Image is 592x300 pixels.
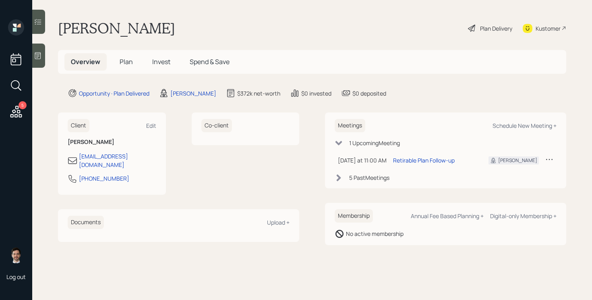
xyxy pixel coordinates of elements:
[352,89,386,98] div: $0 deposited
[490,212,557,220] div: Digital-only Membership +
[346,229,404,238] div: No active membership
[152,57,170,66] span: Invest
[338,156,387,165] div: [DATE] at 11:00 AM
[301,89,331,98] div: $0 invested
[349,173,389,182] div: 5 Past Meeting s
[68,139,156,146] h6: [PERSON_NAME]
[79,89,149,98] div: Opportunity · Plan Delivered
[71,57,100,66] span: Overview
[393,156,455,165] div: Retirable Plan Follow-up
[267,219,290,226] div: Upload +
[6,273,26,281] div: Log out
[237,89,280,98] div: $372k net-worth
[58,19,175,37] h1: [PERSON_NAME]
[480,24,512,33] div: Plan Delivery
[68,216,104,229] h6: Documents
[190,57,230,66] span: Spend & Save
[335,119,365,132] h6: Meetings
[79,174,129,183] div: [PHONE_NUMBER]
[411,212,484,220] div: Annual Fee Based Planning +
[170,89,216,98] div: [PERSON_NAME]
[120,57,133,66] span: Plan
[68,119,89,132] h6: Client
[335,209,373,223] h6: Membership
[8,247,24,263] img: jonah-coleman-headshot.png
[146,122,156,129] div: Edit
[79,152,156,169] div: [EMAIL_ADDRESS][DOMAIN_NAME]
[19,101,27,109] div: 5
[349,139,400,147] div: 1 Upcoming Meeting
[493,122,557,129] div: Schedule New Meeting +
[536,24,561,33] div: Kustomer
[498,157,537,164] div: [PERSON_NAME]
[201,119,232,132] h6: Co-client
